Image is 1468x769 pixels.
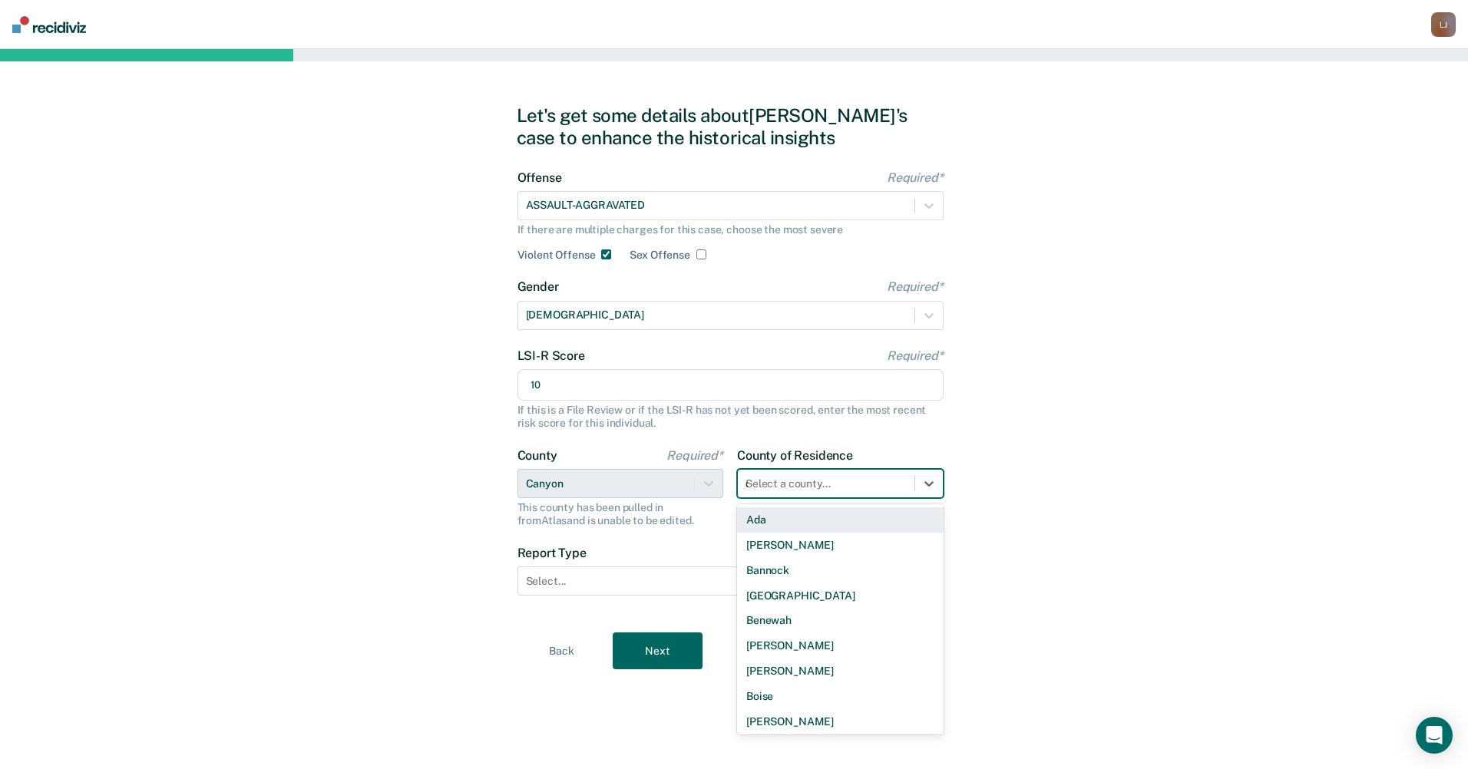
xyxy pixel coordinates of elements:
[517,546,944,560] label: Report Type
[887,279,944,294] span: Required*
[517,279,944,294] label: Gender
[1431,12,1456,37] button: LJ
[630,249,689,262] label: Sex Offense
[1416,717,1453,754] div: Open Intercom Messenger
[517,404,944,430] div: If this is a File Review or if the LSI-R has not yet been scored, enter the most recent risk scor...
[517,104,952,149] div: Let's get some details about [PERSON_NAME]'s case to enhance the historical insights
[737,583,944,609] div: [GEOGRAPHIC_DATA]
[737,684,944,709] div: Boise
[517,170,944,185] label: Offense
[737,558,944,583] div: Bannock
[737,507,944,533] div: Ada
[666,448,723,463] span: Required*
[517,448,724,463] label: County
[517,249,596,262] label: Violent Offense
[613,632,703,669] button: Next
[737,658,944,684] div: [PERSON_NAME]
[517,348,944,363] label: LSI-R Score
[737,633,944,658] div: [PERSON_NAME]
[12,16,86,33] img: Recidiviz
[887,170,944,185] span: Required*
[517,632,607,669] button: Back
[737,608,944,633] div: Benewah
[1431,12,1456,37] div: L J
[887,348,944,363] span: Required*
[517,223,944,236] div: If there are multiple charges for this case, choose the most severe
[737,734,944,759] div: Bonneville
[737,448,944,463] label: County of Residence
[517,501,724,527] div: This county has been pulled in from Atlas and is unable to be edited.
[737,533,944,558] div: [PERSON_NAME]
[737,709,944,734] div: [PERSON_NAME]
